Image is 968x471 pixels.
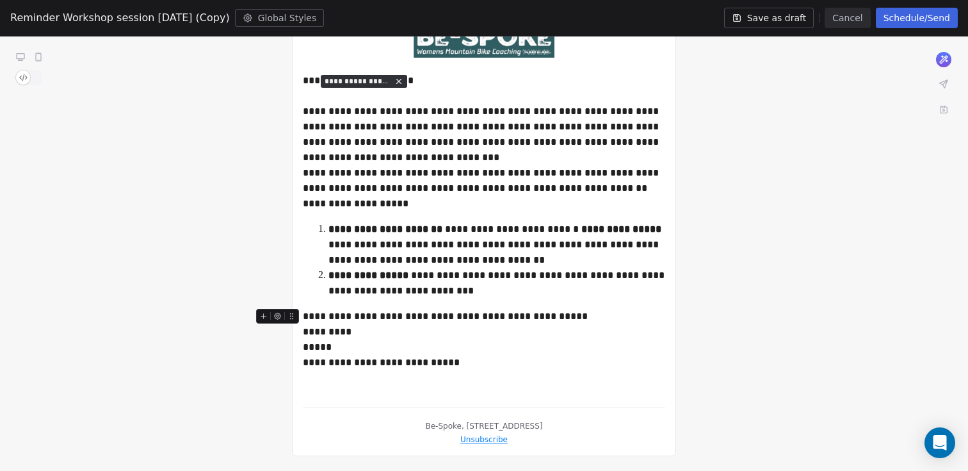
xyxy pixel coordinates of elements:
[825,8,870,28] button: Cancel
[724,8,814,28] button: Save as draft
[924,427,955,458] div: Open Intercom Messenger
[235,9,325,27] button: Global Styles
[10,10,230,26] span: Reminder Workshop session [DATE] (Copy)
[876,8,958,28] button: Schedule/Send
